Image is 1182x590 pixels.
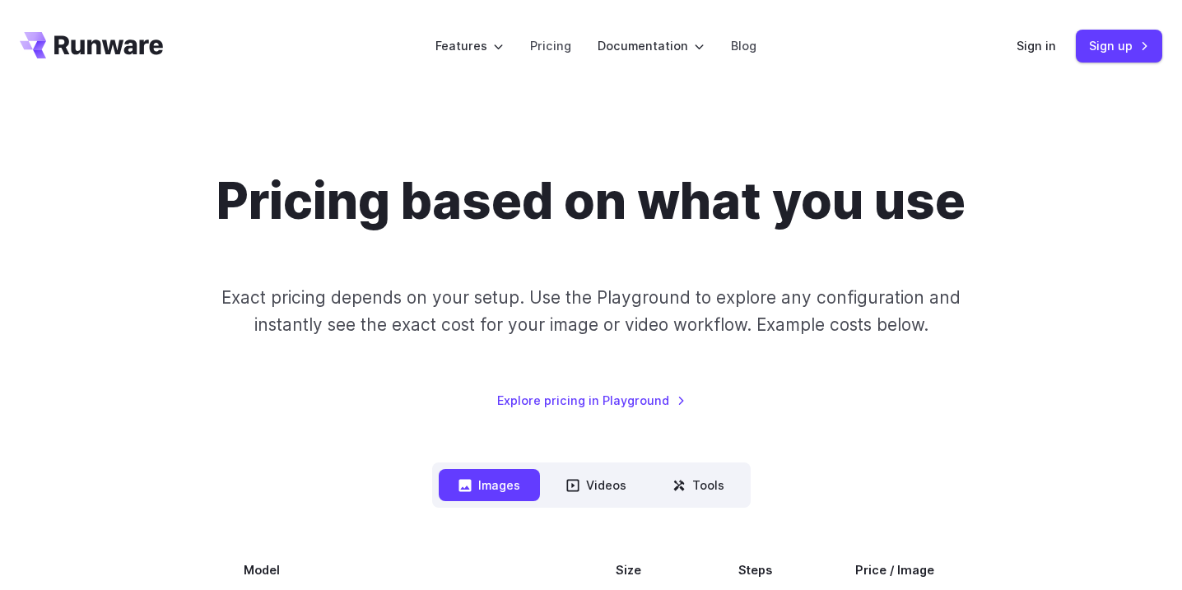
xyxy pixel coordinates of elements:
a: Blog [731,36,756,55]
label: Features [435,36,504,55]
a: Pricing [530,36,571,55]
a: Go to / [20,32,163,58]
a: Sign up [1076,30,1162,62]
p: Exact pricing depends on your setup. Use the Playground to explore any configuration and instantl... [191,284,991,339]
label: Documentation [598,36,705,55]
button: Videos [547,469,646,501]
button: Tools [653,469,744,501]
button: Images [439,469,540,501]
h1: Pricing based on what you use [216,171,966,231]
a: Sign in [1017,36,1056,55]
a: Explore pricing in Playground [497,391,686,410]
